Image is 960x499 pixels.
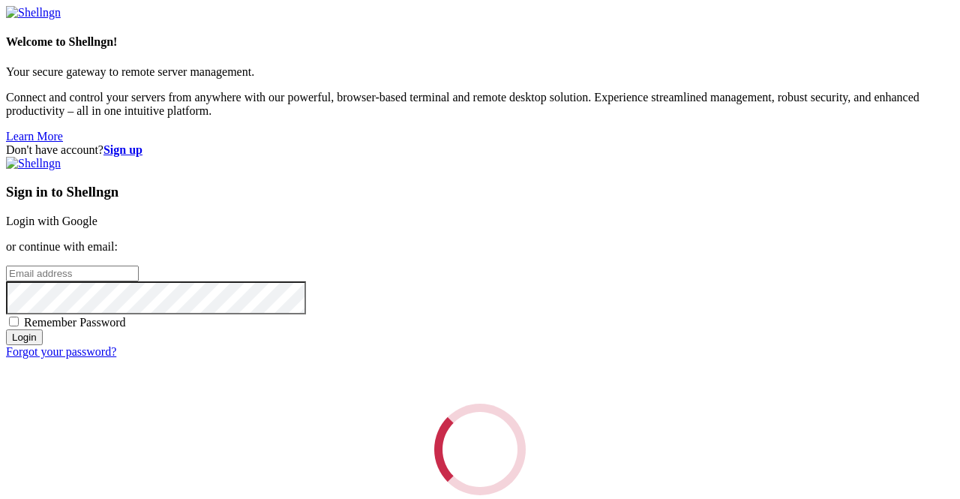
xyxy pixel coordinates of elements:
[103,143,142,156] a: Sign up
[6,345,116,358] a: Forgot your password?
[6,143,954,157] div: Don't have account?
[6,329,43,345] input: Login
[6,157,61,170] img: Shellngn
[6,6,61,20] img: Shellngn
[6,65,954,79] p: Your secure gateway to remote server management.
[9,317,19,326] input: Remember Password
[430,399,529,499] div: Loading...
[6,240,954,254] p: or continue with email:
[6,266,139,281] input: Email address
[6,35,954,49] h4: Welcome to Shellngn!
[6,184,954,200] h3: Sign in to Shellngn
[6,215,97,227] a: Login with Google
[6,130,63,143] a: Learn More
[24,316,126,329] span: Remember Password
[6,91,954,118] p: Connect and control your servers from anywhere with our powerful, browser-based terminal and remo...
